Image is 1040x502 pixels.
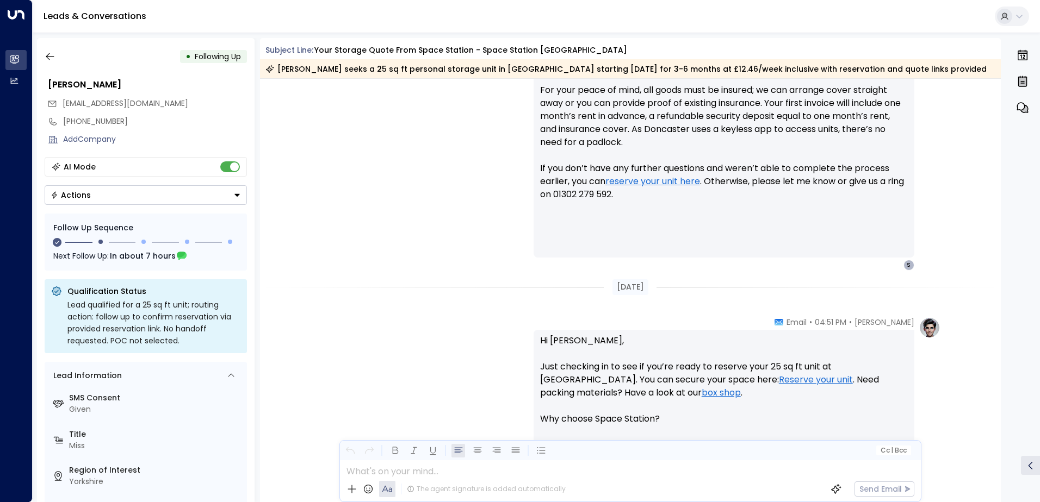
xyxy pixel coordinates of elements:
div: [PERSON_NAME] seeks a 25 sq ft personal storage unit in [GEOGRAPHIC_DATA] starting [DATE] for 3-6... [265,64,987,74]
span: • [849,317,852,328]
div: Your storage quote from Space Station - Space Station [GEOGRAPHIC_DATA] [314,45,627,56]
div: Miss [69,440,243,451]
div: Lead Information [49,370,122,381]
div: Actions [51,190,91,200]
span: Following Up [195,51,241,62]
a: box shop [702,386,741,399]
div: The agent signature is added automatically [407,484,566,494]
span: Cc Bcc [880,447,906,454]
div: Given [69,404,243,415]
div: Next Follow Up: [53,250,238,262]
a: Leads & Conversations [44,10,146,22]
div: [PERSON_NAME] [48,78,247,91]
button: Undo [343,444,357,457]
span: 04:51 PM [815,317,846,328]
a: Reserve your unit [779,373,853,386]
label: Title [69,429,243,440]
div: Button group with a nested menu [45,185,247,205]
div: S [903,260,914,271]
div: AddCompany [63,134,247,145]
span: [PERSON_NAME] [855,317,914,328]
div: Yorkshire [69,476,243,487]
div: [PHONE_NUMBER] [63,116,247,127]
button: Cc|Bcc [876,445,911,456]
p: Qualification Status [67,286,240,297]
span: Subject Line: [265,45,313,55]
div: • [185,47,191,66]
span: shepplestone@hotmail.co.uk [63,98,188,109]
img: profile-logo.png [919,317,940,338]
span: Email [787,317,807,328]
div: Follow Up Sequence [53,222,238,234]
button: Redo [362,444,376,457]
a: reserve your unit here [605,175,700,188]
button: Actions [45,185,247,205]
span: In about 7 hours [110,250,176,262]
div: [DATE] [612,279,648,295]
label: Region of Interest [69,465,243,476]
span: [EMAIL_ADDRESS][DOMAIN_NAME] [63,98,188,109]
span: | [891,447,893,454]
p: Hi [PERSON_NAME], Just checking in to see if you’re ready to reserve your 25 sq ft unit at [GEOGR... [540,334,908,491]
div: Lead qualified for a 25 sq ft unit; routing action: follow up to confirm reservation via provided... [67,299,240,347]
label: SMS Consent [69,392,243,404]
div: AI Mode [64,161,96,172]
span: • [809,317,812,328]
